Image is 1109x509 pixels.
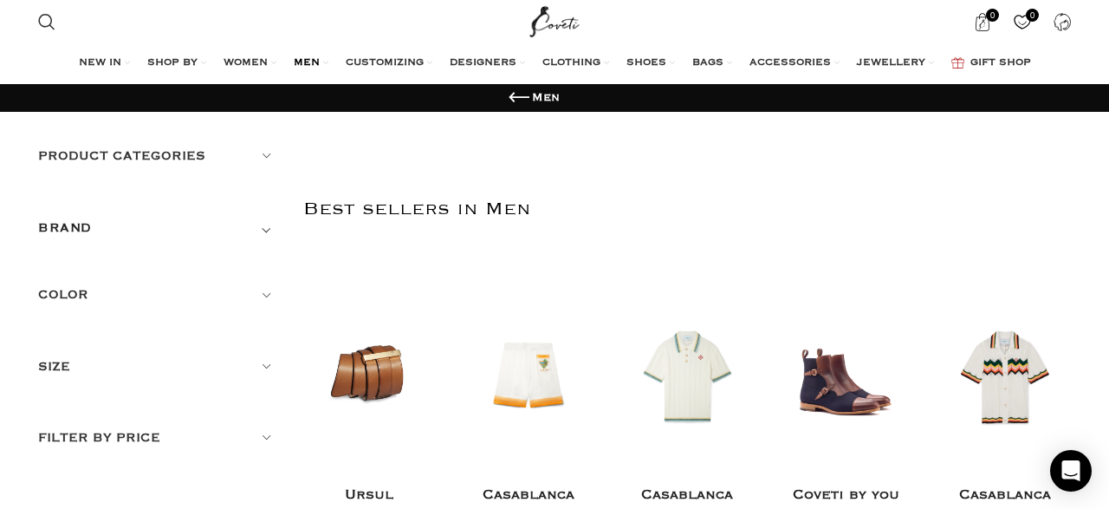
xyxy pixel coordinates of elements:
h4: Casablanca [462,485,594,506]
a: WOMEN [224,46,276,81]
span: NEW IN [79,56,121,70]
div: Toggle filter [38,218,277,249]
a: MEN [294,46,328,81]
div: Main navigation [29,46,1080,81]
h4: Casablanca [938,485,1071,506]
img: Casablanca-Chevron-Lace-Shirt.jpg [938,272,1071,480]
span: DESIGNERS [450,56,516,70]
h4: Casablanca [620,485,753,506]
a: SHOES [626,46,675,81]
span: JEWELLERY [857,56,925,70]
span: SHOES [626,56,666,70]
a: 0 [964,4,1000,39]
a: JEWELLERY [857,46,934,81]
img: Casablanca-Palm-Springs-Icon-Orange-Silk-Shorts.jpg [462,272,594,480]
span: MEN [294,56,320,70]
h5: Filter by price [38,428,277,447]
h5: BRAND [38,219,92,238]
span: 0 [1026,9,1039,22]
div: My Wishlist [1004,4,1040,39]
span: 0 [986,9,999,22]
a: CLOTHING [542,46,609,81]
h2: Best sellers in Men [303,164,1072,255]
div: Open Intercom Messenger [1050,450,1092,492]
span: WOMEN [224,56,268,70]
h5: Size [38,357,277,376]
a: ACCESSORIES [749,46,840,81]
h4: Coveti by you [780,485,912,506]
a: CUSTOMIZING [346,46,432,81]
a: SHOP BY [147,46,206,81]
a: Search [29,4,64,39]
span: BAGS [692,56,723,70]
img: ursul-21_on38ft.jpg [303,272,436,480]
a: NEW IN [79,46,130,81]
a: BAGS [692,46,732,81]
span: CUSTOMIZING [346,56,424,70]
img: Casablanca-Rib-Boucle-Polo-Shirt.jpg [620,272,753,480]
span: GIFT SHOP [970,56,1031,70]
a: DESIGNERS [450,46,525,81]
h5: Product categories [38,147,277,166]
h1: Men [532,90,560,106]
a: Site logo [526,13,584,28]
a: Go back [506,85,532,111]
span: SHOP BY [147,56,198,70]
h4: Ursul [303,485,436,506]
img: 029322a2-baea-4063-898d-83bb08c233cc-B.jpg [780,272,912,480]
span: CLOTHING [542,56,600,70]
span: ACCESSORIES [749,56,831,70]
a: GIFT SHOP [951,46,1031,81]
a: 0 [1004,4,1040,39]
img: GiftBag [951,57,964,69]
h5: Color [38,285,277,304]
